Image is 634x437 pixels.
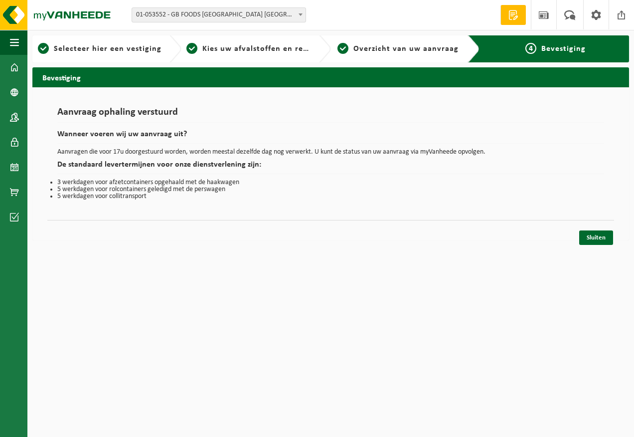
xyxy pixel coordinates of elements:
[57,161,604,174] h2: De standaard levertermijnen voor onze dienstverlening zijn:
[54,45,161,53] span: Selecteer hier een vestiging
[579,230,613,245] a: Sluiten
[541,45,586,53] span: Bevestiging
[186,43,197,54] span: 2
[57,149,604,156] p: Aanvragen die voor 17u doorgestuurd worden, worden meestal dezelfde dag nog verwerkt. U kunt de s...
[57,179,604,186] li: 3 werkdagen voor afzetcontainers opgehaald met de haakwagen
[337,43,348,54] span: 3
[202,45,339,53] span: Kies uw afvalstoffen en recipiënten
[57,193,604,200] li: 5 werkdagen voor collitransport
[186,43,311,55] a: 2Kies uw afvalstoffen en recipiënten
[57,107,604,123] h1: Aanvraag ophaling verstuurd
[132,8,306,22] span: 01-053552 - GB FOODS BELGIUM NV - PUURS-SINT-AMANDS
[336,43,460,55] a: 3Overzicht van uw aanvraag
[57,186,604,193] li: 5 werkdagen voor rolcontainers geledigd met de perswagen
[132,7,306,22] span: 01-053552 - GB FOODS BELGIUM NV - PUURS-SINT-AMANDS
[32,67,629,87] h2: Bevestiging
[353,45,459,53] span: Overzicht van uw aanvraag
[57,130,604,144] h2: Wanneer voeren wij uw aanvraag uit?
[38,43,49,54] span: 1
[37,43,161,55] a: 1Selecteer hier een vestiging
[525,43,536,54] span: 4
